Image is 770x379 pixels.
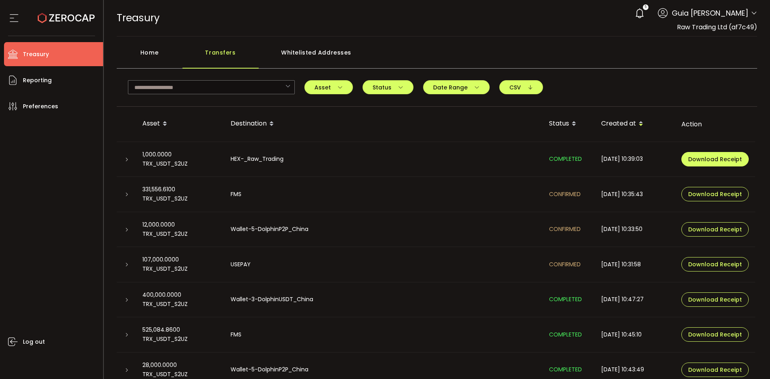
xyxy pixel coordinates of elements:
div: Home [117,45,182,69]
div: Wallet-5-DolphinP2P_China [224,365,543,374]
div: Wallet-3-DolphinUSDT_China [224,295,543,304]
div: [DATE] 10:45:10 [595,330,675,339]
span: Asset [314,85,343,90]
div: 28,000.0000 TRX_USDT_S2UZ [136,361,224,379]
span: COMPLETED [549,330,582,338]
div: FMS [224,190,543,199]
button: Download Receipt [681,222,749,237]
div: 525,084.8600 TRX_USDT_S2UZ [136,325,224,344]
div: Transfers [182,45,259,69]
div: [DATE] 10:31:58 [595,260,675,269]
button: Status [363,80,413,94]
span: Download Receipt [688,227,742,232]
span: Raw Trading Ltd (af7c49) [677,22,757,32]
span: Treasury [117,11,160,25]
div: FMS [224,330,543,339]
div: [DATE] 10:43:49 [595,365,675,374]
span: Log out [23,336,45,348]
div: 107,000.0000 TRX_USDT_S2UZ [136,255,224,274]
span: CONFIRMED [549,225,581,233]
span: Date Range [433,85,480,90]
div: [DATE] 10:47:27 [595,295,675,304]
div: Status [543,117,595,131]
button: Asset [304,80,353,94]
span: Download Receipt [688,191,742,197]
div: Created at [595,117,675,131]
div: [DATE] 10:39:03 [595,154,675,164]
span: Preferences [23,101,58,112]
span: CONFIRMED [549,190,581,198]
span: 5 [644,4,646,10]
span: CONFIRMED [549,260,581,268]
span: Reporting [23,75,52,86]
div: Whitelisted Addresses [259,45,374,69]
div: 331,556.6100 TRX_USDT_S2UZ [136,185,224,203]
div: 1,000.0000 TRX_USDT_S2UZ [136,150,224,168]
span: COMPLETED [549,155,582,163]
span: COMPLETED [549,295,582,303]
button: Download Receipt [681,187,749,201]
div: Asset [136,117,224,131]
span: Treasury [23,49,49,60]
div: [DATE] 10:33:50 [595,225,675,234]
div: [DATE] 10:35:43 [595,190,675,199]
div: HEX-_Raw_Trading [224,154,543,164]
button: CSV [499,80,543,94]
div: 12,000.0000 TRX_USDT_S2UZ [136,220,224,239]
button: Download Receipt [681,257,749,272]
button: Download Receipt [681,152,749,166]
div: Destination [224,117,543,131]
div: 400,000.0000 TRX_USDT_S2UZ [136,290,224,309]
button: Date Range [423,80,490,94]
div: Wallet-5-DolphinP2P_China [224,225,543,234]
div: Action [675,120,755,129]
iframe: Chat Widget [677,292,770,379]
span: Download Receipt [688,261,742,267]
span: Guia [PERSON_NAME] [672,8,748,18]
span: Status [373,85,403,90]
span: Download Receipt [688,156,742,162]
div: USEPAY [224,260,543,269]
span: COMPLETED [549,365,582,373]
span: CSV [509,85,533,90]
